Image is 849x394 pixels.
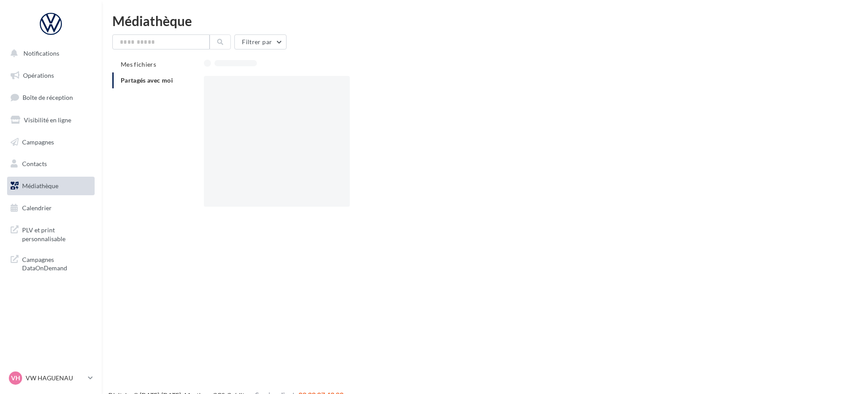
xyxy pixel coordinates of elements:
[7,370,95,386] a: VH VW HAGUENAU
[11,374,20,383] span: VH
[24,116,71,124] span: Visibilité en ligne
[5,111,96,129] a: Visibilité en ligne
[22,254,91,273] span: Campagnes DataOnDemand
[22,224,91,243] span: PLV et print personnalisable
[5,133,96,152] a: Campagnes
[5,44,93,63] button: Notifications
[5,199,96,217] a: Calendrier
[26,374,84,383] p: VW HAGUENAU
[22,204,52,212] span: Calendrier
[23,94,73,101] span: Boîte de réception
[5,250,96,276] a: Campagnes DataOnDemand
[234,34,287,49] button: Filtrer par
[23,49,59,57] span: Notifications
[5,155,96,173] a: Contacts
[23,72,54,79] span: Opérations
[5,177,96,195] a: Médiathèque
[5,220,96,246] a: PLV et print personnalisable
[5,66,96,85] a: Opérations
[22,160,47,167] span: Contacts
[112,14,838,27] div: Médiathèque
[121,61,156,68] span: Mes fichiers
[121,76,173,84] span: Partagés avec moi
[22,138,54,145] span: Campagnes
[5,88,96,107] a: Boîte de réception
[22,182,58,189] span: Médiathèque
